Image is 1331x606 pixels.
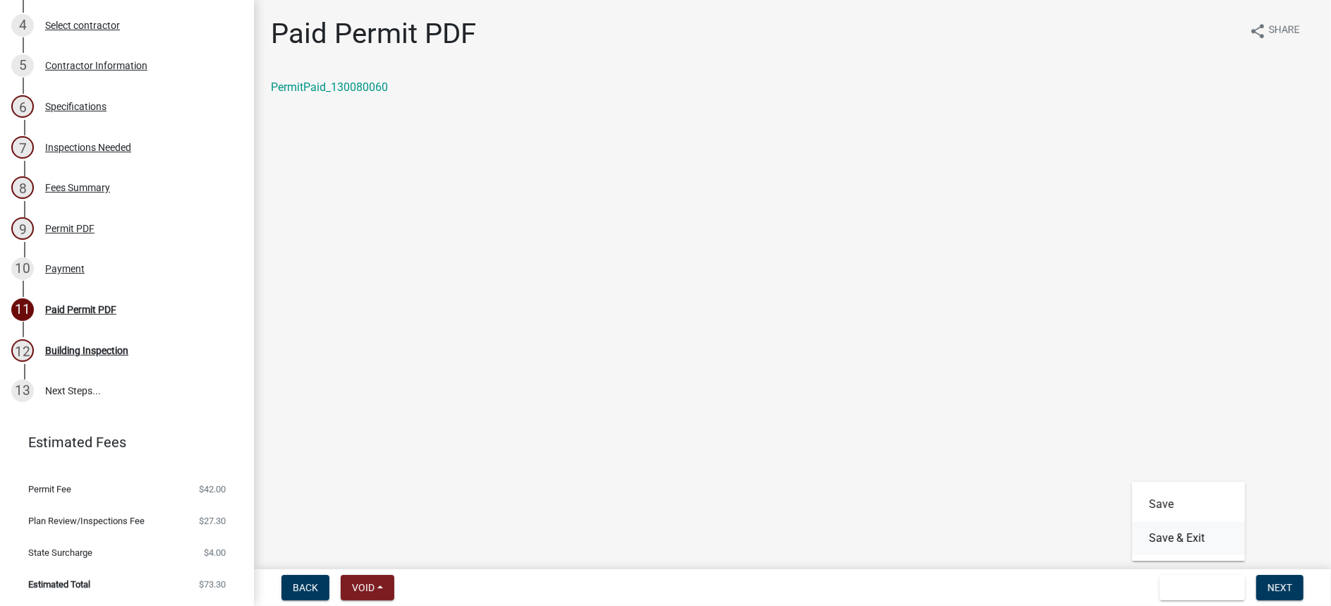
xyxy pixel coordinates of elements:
div: Building Inspection [45,346,128,356]
span: Share [1269,23,1300,40]
a: Estimated Fees [11,428,231,456]
span: Permit Fee [28,485,71,494]
div: Permit PDF [45,224,95,234]
div: Payment [45,264,85,274]
div: 10 [11,257,34,280]
span: Void [352,582,375,593]
button: shareShare [1238,17,1311,44]
span: $73.30 [199,580,226,589]
span: Next [1268,582,1292,593]
a: PermitPaid_130080060 [271,80,388,94]
div: 12 [11,339,34,362]
div: 9 [11,217,34,240]
div: Select contractor [45,20,120,30]
button: Next [1256,575,1303,600]
button: Save & Exit [1160,575,1245,600]
div: Inspections Needed [45,143,131,152]
span: $27.30 [199,516,226,526]
div: Contractor Information [45,61,147,71]
div: Paid Permit PDF [45,305,116,315]
span: Save & Exit [1171,582,1225,593]
i: share [1249,23,1266,40]
div: 11 [11,298,34,321]
h1: Paid Permit PDF [271,17,476,51]
div: 13 [11,380,34,402]
div: 4 [11,14,34,37]
span: Back [293,582,318,593]
div: 5 [11,54,34,77]
span: State Surcharge [28,548,92,557]
div: Fees Summary [45,183,110,193]
button: Void [341,575,394,600]
div: 7 [11,136,34,159]
span: $42.00 [199,485,226,494]
button: Save & Exit [1132,521,1245,555]
button: Save [1132,487,1245,521]
div: Save & Exit [1132,482,1245,561]
div: 8 [11,176,34,199]
span: Plan Review/Inspections Fee [28,516,145,526]
span: Estimated Total [28,580,90,589]
button: Back [281,575,329,600]
div: 6 [11,95,34,118]
span: $4.00 [204,548,226,557]
div: Specifications [45,102,107,111]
